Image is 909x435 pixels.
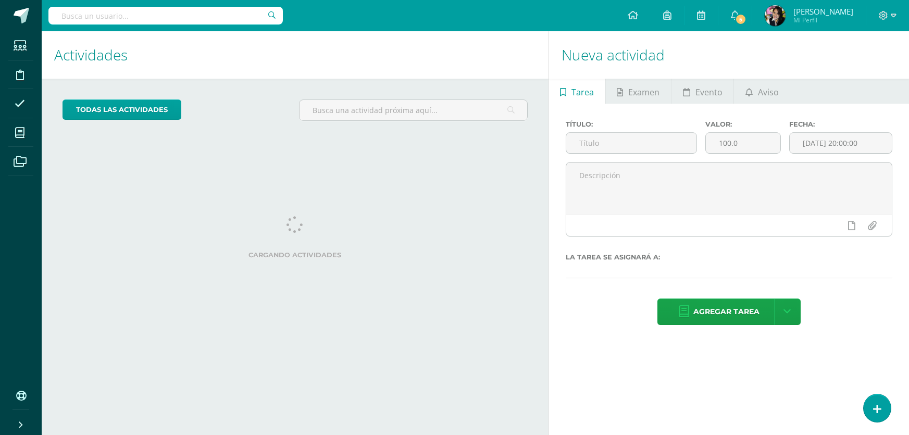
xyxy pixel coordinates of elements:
label: La tarea se asignará a: [566,253,892,261]
span: Evento [695,80,723,105]
h1: Nueva actividad [562,31,896,79]
span: Examen [628,80,659,105]
span: Agregar tarea [693,299,759,325]
a: Aviso [734,79,790,104]
span: Aviso [758,80,779,105]
label: Valor: [705,120,781,128]
input: Busca una actividad próxima aquí... [300,100,527,120]
input: Título [566,133,696,153]
span: Mi Perfil [793,16,853,24]
h1: Actividades [54,31,536,79]
input: Puntos máximos [706,133,780,153]
a: Examen [606,79,671,104]
a: Tarea [549,79,605,104]
label: Cargando actividades [63,251,528,259]
a: Evento [671,79,733,104]
span: [PERSON_NAME] [793,6,853,17]
label: Título: [566,120,697,128]
label: Fecha: [789,120,892,128]
img: 47fbbcbd1c9a7716bb8cb4b126b93520.png [765,5,786,26]
input: Busca un usuario... [48,7,283,24]
a: todas las Actividades [63,100,181,120]
span: 5 [735,14,746,25]
input: Fecha de entrega [790,133,892,153]
span: Tarea [571,80,594,105]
